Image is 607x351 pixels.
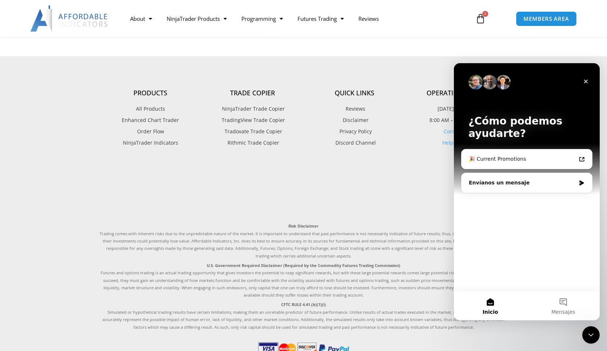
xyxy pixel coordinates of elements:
[351,10,386,27] a: Reviews
[202,115,304,125] a: TradingView Trade Copier
[234,10,290,27] a: Programming
[304,89,406,97] h4: Quick Links
[220,115,285,125] span: TradingView Trade Copier
[524,16,569,22] span: MEMBERS AREA
[123,10,159,27] a: About
[281,302,326,307] strong: CFTC RULE 4.41.(b)(1)(i)
[202,104,304,114] a: NinjaTrader Trade Copier
[202,89,304,97] h4: Trade Copier
[202,127,304,136] a: Tradovate Trade Copier
[202,138,304,148] a: Rithmic Trade Copier
[304,127,406,136] a: Privacy Policy
[344,104,365,114] span: Reviews
[100,301,508,331] p: Simulated or hypothetical trading results have certain limitations, making them an unreliable pre...
[100,89,202,97] h4: Products
[516,11,577,26] a: MEMBERS AREA
[220,104,285,114] span: NinjaTrader Trade Copier
[30,5,109,32] img: LogoAI | Affordable Indicators – NinjaTrader
[136,104,165,114] span: All Products
[123,10,467,27] nav: Menu
[100,164,508,215] iframe: Customer reviews powered by Trustpilot
[100,222,508,260] p: Trading comes with inherent risks due to the unpredictable nature of the market. It is important ...
[454,63,600,320] iframe: Intercom live chat
[123,138,178,148] span: NinjaTrader Indicators
[582,326,600,344] iframe: Intercom live chat
[304,138,406,148] a: Discord Channel
[226,138,279,148] span: Rithmic Trade Copier
[100,138,202,148] a: NinjaTrader Indicators
[100,104,202,114] a: All Products
[207,263,400,268] strong: U.S. Government Required Disclaimer (Required by the Commodity Futures Trading Commission)
[100,127,202,136] a: Order Flow
[137,127,164,136] span: Order Flow
[406,89,508,97] h4: Operating Hours
[159,10,234,27] a: NinjaTrader Products
[223,127,282,136] span: Tradovate Trade Copier
[304,115,406,125] a: Disclaimer
[290,10,351,27] a: Futures Trading
[100,262,508,299] p: Futures and options trading is an actual trading opportunity that gives investors the potential t...
[288,223,319,229] strong: Risk Disclaimer
[444,128,470,135] a: Contact Us
[464,8,497,29] a: 0
[100,115,202,125] a: Enhanced Chart Trader
[406,104,508,114] p: [DATE] – [DATE]
[482,11,488,17] span: 0
[338,127,372,136] span: Privacy Policy
[341,115,369,125] span: Disclaimer
[406,115,508,125] p: 8:00 AM – 6:00 PM EST
[334,138,376,148] span: Discord Channel
[304,104,406,114] a: Reviews
[122,115,179,125] span: Enhanced Chart Trader
[442,139,471,146] a: Help Center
